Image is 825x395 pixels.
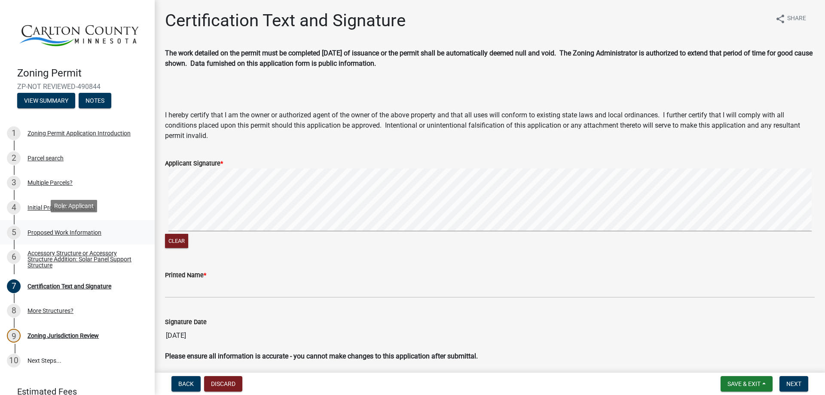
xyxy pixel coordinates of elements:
[27,250,141,268] div: Accessory Structure or Accessory Structure Addition: Solar Panel Support Structure
[7,176,21,190] div: 3
[27,283,111,289] div: Certification Text and Signature
[17,83,137,91] span: ZP-NOT REVIEWED-490844
[27,155,64,161] div: Parcel search
[165,49,813,67] strong: The work detailed on the permit must be completed [DATE] of issuance or the permit shall be autom...
[204,376,242,392] button: Discard
[7,329,21,343] div: 9
[165,319,207,325] label: Signature Date
[721,376,773,392] button: Save & Exit
[787,14,806,24] span: Share
[27,130,131,136] div: Zoning Permit Application Introduction
[165,273,206,279] label: Printed Name
[7,126,21,140] div: 1
[7,151,21,165] div: 2
[165,10,406,31] h1: Certification Text and Signature
[51,200,97,212] div: Role: Applicant
[768,10,813,27] button: shareShare
[17,93,75,108] button: View Summary
[786,380,801,387] span: Next
[779,376,808,392] button: Next
[27,308,73,314] div: More Structures?
[165,369,310,377] strong: Click NEXT to submit this application for review.
[27,230,101,236] div: Proposed Work Information
[7,304,21,318] div: 8
[17,98,75,105] wm-modal-confirm: Summary
[27,205,95,211] div: Initial Project Information
[7,250,21,264] div: 6
[17,9,141,58] img: Carlton County, Minnesota
[171,376,201,392] button: Back
[7,226,21,239] div: 5
[7,201,21,214] div: 4
[775,14,785,24] i: share
[165,234,188,248] button: Clear
[165,110,815,141] p: I hereby certify that I am the owner or authorized agent of the owner of the above property and t...
[727,380,761,387] span: Save & Exit
[79,98,111,105] wm-modal-confirm: Notes
[27,333,99,339] div: Zoning Jurisdiction Review
[27,180,73,186] div: Multiple Parcels?
[165,161,223,167] label: Applicant Signature
[7,279,21,293] div: 7
[7,354,21,367] div: 10
[17,67,148,80] h4: Zoning Permit
[178,380,194,387] span: Back
[165,352,478,360] strong: Please ensure all information is accurate - you cannot make changes to this application after sub...
[79,93,111,108] button: Notes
